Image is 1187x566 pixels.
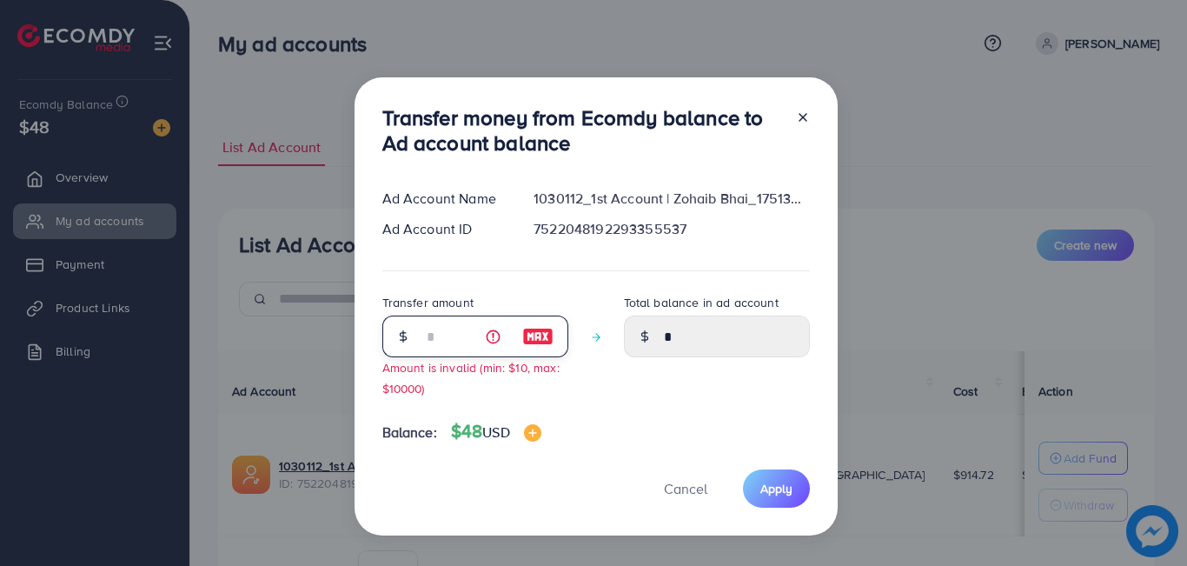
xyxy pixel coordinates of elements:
[524,424,541,442] img: image
[382,359,560,396] small: Amount is invalid (min: $10, max: $10000)
[382,105,782,156] h3: Transfer money from Ecomdy balance to Ad account balance
[520,219,823,239] div: 7522048192293355537
[482,423,509,442] span: USD
[368,189,521,209] div: Ad Account Name
[664,479,707,498] span: Cancel
[520,189,823,209] div: 1030112_1st Account | Zohaib Bhai_1751363330022
[760,480,792,497] span: Apply
[522,326,554,347] img: image
[368,219,521,239] div: Ad Account ID
[382,294,474,311] label: Transfer amount
[382,423,437,443] span: Balance:
[642,469,729,507] button: Cancel
[743,469,810,507] button: Apply
[624,294,779,311] label: Total balance in ad account
[451,421,541,443] h4: $48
